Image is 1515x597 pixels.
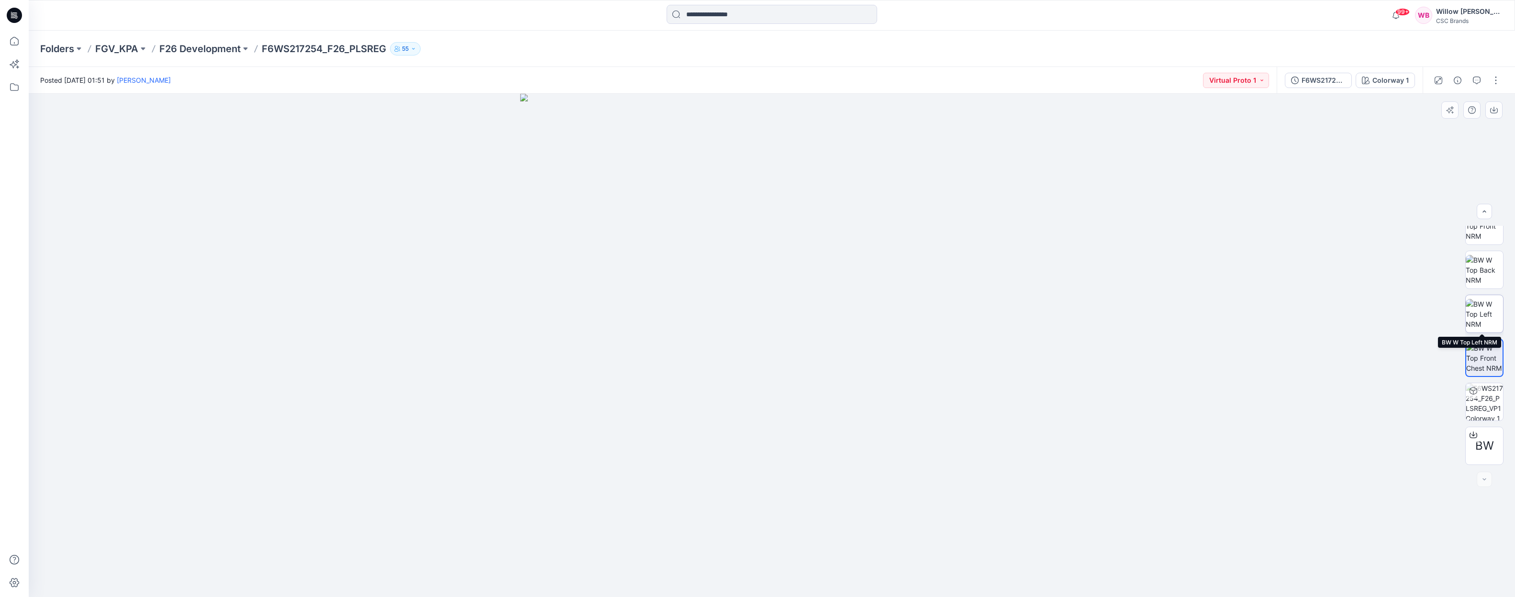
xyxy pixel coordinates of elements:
p: F6WS217254_F26_PLSREG [262,42,386,55]
span: BW [1475,437,1494,454]
img: BW W Top Back NRM [1466,255,1503,285]
div: F6WS217254_F26_PLSREG [1302,75,1346,86]
button: 55 [390,42,421,55]
span: 99+ [1395,8,1410,16]
div: Colorway 1 [1372,75,1409,86]
div: WB [1415,7,1432,24]
div: Willow [PERSON_NAME] [1436,6,1503,17]
a: F26 Development [159,42,241,55]
button: F6WS217254_F26_PLSREG [1285,73,1352,88]
img: F6WS217254_F26_PLSREG_VP1 Colorway 1 [1466,383,1503,420]
p: 55 [402,44,409,54]
img: BW W Top Left NRM [1466,299,1503,329]
a: FGV_KPA [95,42,138,55]
a: Folders [40,42,74,55]
img: BW W Top Front NRM [1466,211,1503,241]
div: CSC Brands [1436,17,1503,24]
button: Colorway 1 [1356,73,1415,88]
a: [PERSON_NAME] [117,76,171,84]
img: eyJhbGciOiJIUzI1NiIsImtpZCI6IjAiLCJzbHQiOiJzZXMiLCJ0eXAiOiJKV1QifQ.eyJkYXRhIjp7InR5cGUiOiJzdG9yYW... [520,94,1024,597]
img: BW W Top Front Chest NRM [1466,343,1503,373]
span: Posted [DATE] 01:51 by [40,75,171,85]
button: Details [1450,73,1465,88]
